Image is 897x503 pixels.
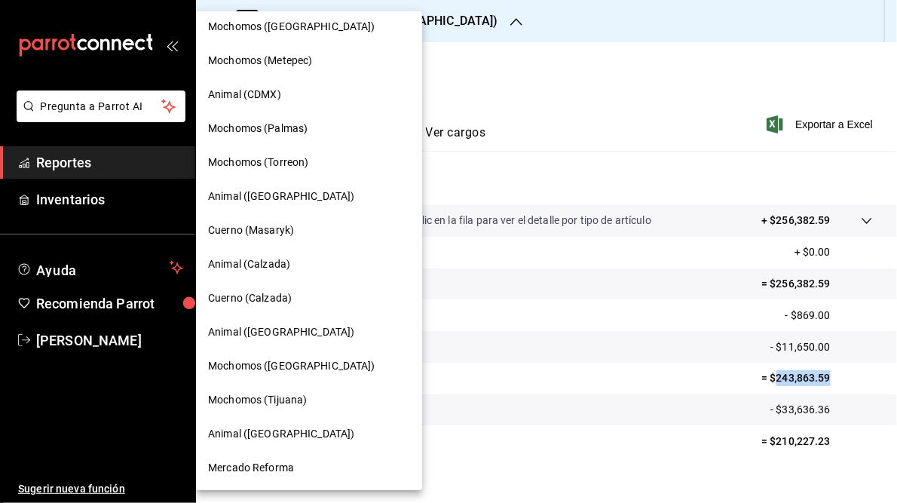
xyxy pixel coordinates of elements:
div: Animal (CDMX) [196,78,422,112]
span: Animal ([GEOGRAPHIC_DATA]) [208,189,354,204]
span: Mochomos ([GEOGRAPHIC_DATA]) [208,358,375,374]
span: Cuerno (Masaryk) [208,222,294,238]
div: Mercado Reforma [196,451,422,485]
div: Mochomos (Palmas) [196,112,422,146]
span: Animal (CDMX) [208,87,281,103]
span: Cuerno (Calzada) [208,290,292,306]
div: Mochomos (Metepec) [196,44,422,78]
div: Animal ([GEOGRAPHIC_DATA]) [196,315,422,349]
div: Animal (Calzada) [196,247,422,281]
span: Mercado Reforma [208,460,294,476]
div: Cuerno (Calzada) [196,281,422,315]
div: Cuerno (Masaryk) [196,213,422,247]
span: Animal ([GEOGRAPHIC_DATA]) [208,426,354,442]
div: Mochomos ([GEOGRAPHIC_DATA]) [196,349,422,383]
div: Animal ([GEOGRAPHIC_DATA]) [196,179,422,213]
span: Mochomos (Palmas) [208,121,308,136]
span: Animal (Calzada) [208,256,290,272]
span: Mochomos (Torreon) [208,155,308,170]
span: Mochomos (Tijuana) [208,392,307,408]
span: Mochomos (Metepec) [208,53,312,69]
span: Animal ([GEOGRAPHIC_DATA]) [208,324,354,340]
div: Mochomos (Tijuana) [196,383,422,417]
div: Mochomos ([GEOGRAPHIC_DATA]) [196,10,422,44]
span: Mochomos ([GEOGRAPHIC_DATA]) [208,19,375,35]
div: Animal ([GEOGRAPHIC_DATA]) [196,417,422,451]
div: Mochomos (Torreon) [196,146,422,179]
